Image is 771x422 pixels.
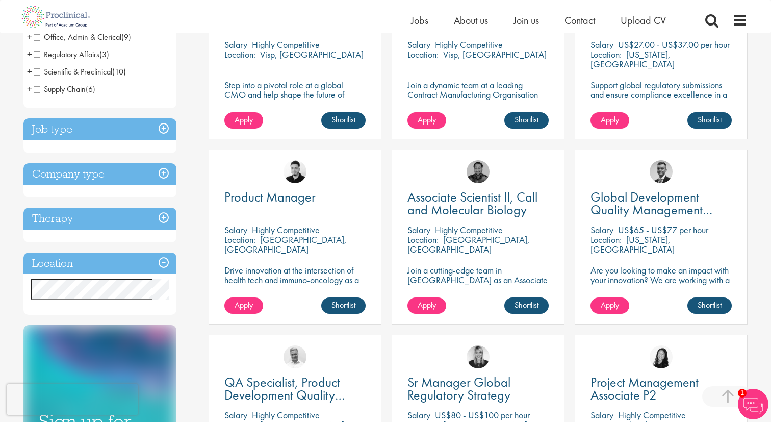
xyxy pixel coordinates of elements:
[411,14,428,27] a: Jobs
[284,345,306,368] img: Joshua Bye
[407,234,530,255] p: [GEOGRAPHIC_DATA], [GEOGRAPHIC_DATA]
[407,376,549,402] a: Sr Manager Global Regulatory Strategy
[224,234,255,245] span: Location:
[121,32,131,42] span: (9)
[407,374,510,404] span: Sr Manager Global Regulatory Strategy
[418,114,436,125] span: Apply
[590,191,732,216] a: Global Development Quality Management (GCP)
[224,297,263,314] a: Apply
[34,32,131,42] span: Office, Admin & Clerical
[99,49,109,60] span: (3)
[407,112,446,129] a: Apply
[687,297,732,314] a: Shortlist
[590,409,613,421] span: Salary
[601,300,619,310] span: Apply
[513,14,539,27] a: Join us
[321,112,366,129] a: Shortlist
[407,188,537,218] span: Associate Scientist II, Call and Molecular Biology
[224,224,247,236] span: Salary
[224,112,263,129] a: Apply
[224,234,347,255] p: [GEOGRAPHIC_DATA], [GEOGRAPHIC_DATA]
[467,160,490,183] img: Mike Raletz
[738,389,768,419] img: Chatbot
[252,409,320,421] p: Highly Competitive
[590,39,613,51] span: Salary
[504,297,549,314] a: Shortlist
[621,14,666,27] span: Upload CV
[23,118,176,140] h3: Job type
[252,224,320,236] p: Highly Competitive
[235,114,253,125] span: Apply
[407,297,446,314] a: Apply
[504,112,549,129] a: Shortlist
[650,345,673,368] a: Numhom Sudsok
[27,81,32,96] span: +
[590,112,629,129] a: Apply
[284,160,306,183] img: Anderson Maldonado
[224,48,255,60] span: Location:
[27,64,32,79] span: +
[27,46,32,62] span: +
[224,80,366,109] p: Step into a pivotal role at a global CMO and help shape the future of healthcare.
[590,234,622,245] span: Location:
[590,376,732,402] a: Project Management Associate P2
[590,297,629,314] a: Apply
[224,265,366,314] p: Drive innovation at the intersection of health tech and immuno-oncology as a Product Manager shap...
[224,191,366,204] a: Product Manager
[650,160,673,183] img: Alex Bill
[27,29,32,44] span: +
[618,409,686,421] p: Highly Competitive
[590,224,613,236] span: Salary
[454,14,488,27] a: About us
[34,32,121,42] span: Office, Admin & Clerical
[601,114,619,125] span: Apply
[7,384,138,415] iframe: reCAPTCHA
[407,265,549,314] p: Join a cutting-edge team in [GEOGRAPHIC_DATA] as an Associate Scientist II and help shape the fut...
[564,14,595,27] span: Contact
[590,188,712,231] span: Global Development Quality Management (GCP)
[435,409,530,421] p: US$80 - US$100 per hour
[407,48,439,60] span: Location:
[590,48,622,60] span: Location:
[418,300,436,310] span: Apply
[224,374,345,416] span: QA Specialist, Product Development Quality (PDQ)
[435,224,503,236] p: Highly Competitive
[235,300,253,310] span: Apply
[590,374,699,404] span: Project Management Associate P2
[34,49,109,60] span: Regulatory Affairs
[467,345,490,368] img: Janelle Jones
[407,191,549,216] a: Associate Scientist II, Call and Molecular Biology
[435,39,503,51] p: Highly Competitive
[443,48,547,60] p: Visp, [GEOGRAPHIC_DATA]
[407,409,430,421] span: Salary
[618,39,730,51] p: US$27.00 - US$37.00 per hour
[407,39,430,51] span: Salary
[224,39,247,51] span: Salary
[23,163,176,185] h3: Company type
[34,84,95,94] span: Supply Chain
[590,80,732,109] p: Support global regulatory submissions and ensure compliance excellence in a dynamic project manag...
[687,112,732,129] a: Shortlist
[34,66,126,77] span: Scientific & Preclinical
[34,66,112,77] span: Scientific & Preclinical
[23,208,176,230] div: Therapy
[407,234,439,245] span: Location:
[618,224,708,236] p: US$65 - US$77 per hour
[407,224,430,236] span: Salary
[34,84,86,94] span: Supply Chain
[738,389,747,398] span: 1
[260,48,364,60] p: Visp, [GEOGRAPHIC_DATA]
[590,48,675,70] p: [US_STATE], [GEOGRAPHIC_DATA]
[86,84,95,94] span: (6)
[224,409,247,421] span: Salary
[590,234,675,255] p: [US_STATE], [GEOGRAPHIC_DATA]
